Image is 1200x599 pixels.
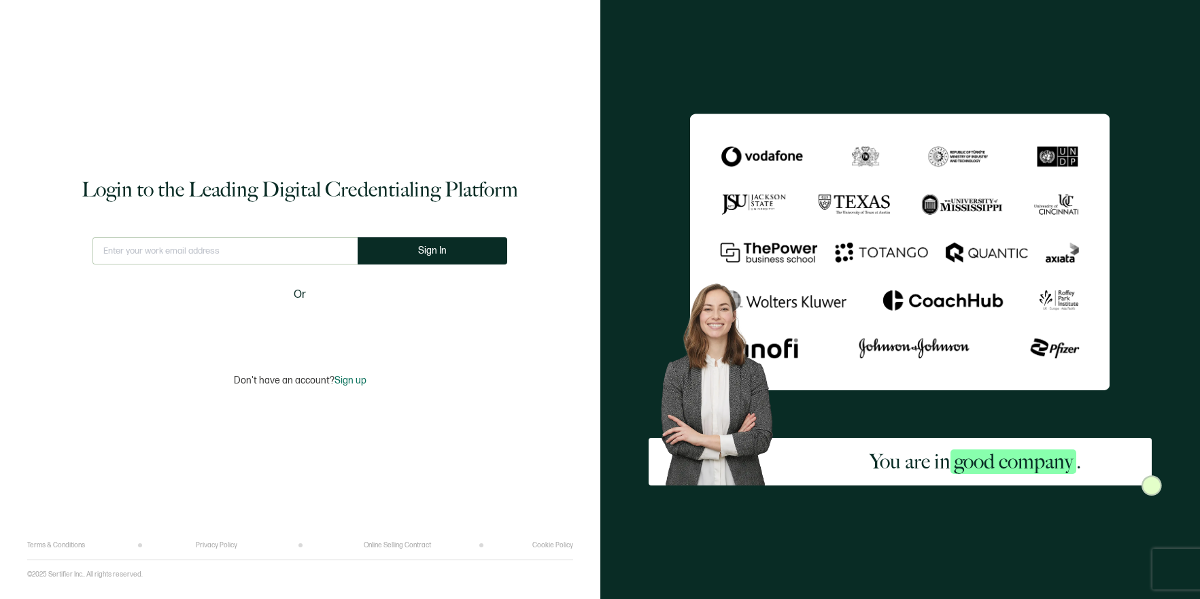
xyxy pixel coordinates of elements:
[215,312,385,342] iframe: Sign in with Google Button
[364,541,431,549] a: Online Selling Contract
[82,176,518,203] h1: Login to the Leading Digital Credentialing Platform
[196,541,237,549] a: Privacy Policy
[234,375,366,386] p: Don't have an account?
[335,375,366,386] span: Sign up
[950,449,1076,474] span: good company
[418,245,447,256] span: Sign In
[27,541,85,549] a: Terms & Conditions
[870,448,1081,475] h2: You are in .
[1142,475,1162,496] img: Sertifier Login
[532,541,573,549] a: Cookie Policy
[358,237,507,264] button: Sign In
[294,286,306,303] span: Or
[690,114,1110,390] img: Sertifier Login - You are in <span class="strong-h">good company</span>.
[27,570,143,579] p: ©2025 Sertifier Inc.. All rights reserved.
[649,273,800,485] img: Sertifier Login - You are in <span class="strong-h">good company</span>. Hero
[92,237,358,264] input: Enter your work email address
